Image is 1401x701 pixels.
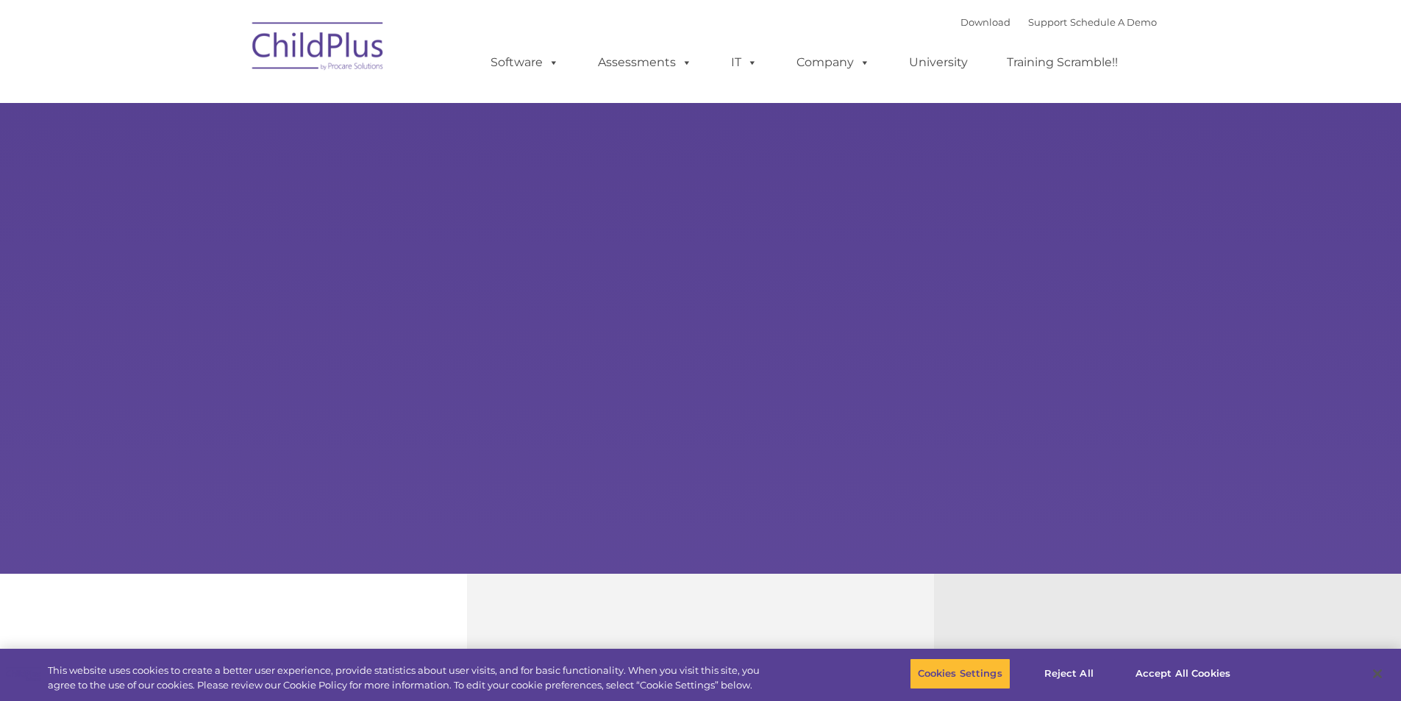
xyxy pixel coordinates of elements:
button: Accept All Cookies [1127,658,1238,689]
img: ChildPlus by Procare Solutions [245,12,392,85]
a: IT [716,48,772,77]
a: Schedule A Demo [1070,16,1157,28]
button: Cookies Settings [910,658,1010,689]
a: University [894,48,983,77]
a: Company [782,48,885,77]
a: Software [476,48,574,77]
a: Assessments [583,48,707,77]
div: This website uses cookies to create a better user experience, provide statistics about user visit... [48,663,771,692]
button: Close [1361,658,1394,690]
a: Support [1028,16,1067,28]
a: Training Scramble!! [992,48,1133,77]
button: Reject All [1023,658,1115,689]
font: | [960,16,1157,28]
a: Download [960,16,1010,28]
